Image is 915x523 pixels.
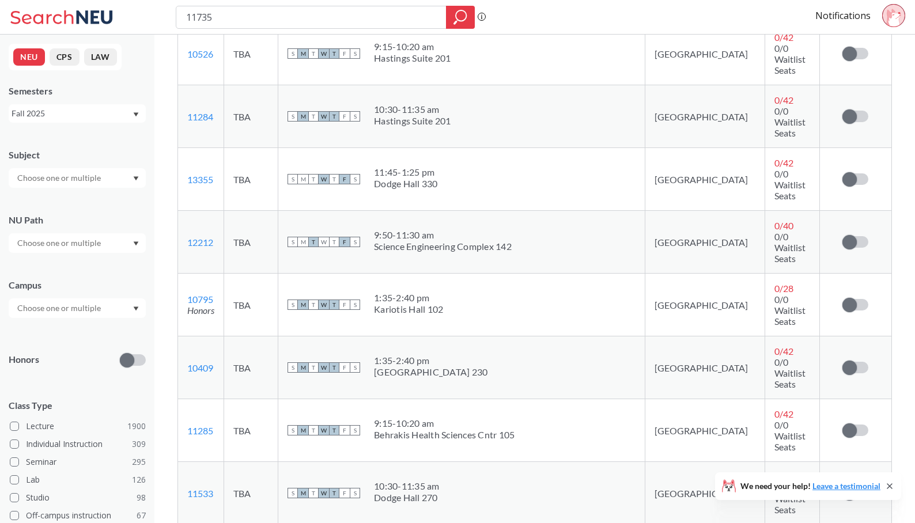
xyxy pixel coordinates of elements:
[187,237,213,248] a: 12212
[12,107,132,120] div: Fall 2025
[308,174,319,184] span: T
[288,300,298,310] span: S
[132,456,146,468] span: 295
[224,85,278,148] td: TBA
[319,237,329,247] span: W
[774,43,806,75] span: 0/0 Waitlist Seats
[329,174,339,184] span: T
[774,157,793,168] span: 0 / 42
[288,488,298,498] span: S
[815,9,871,22] a: Notifications
[319,48,329,59] span: W
[339,237,350,247] span: F
[339,48,350,59] span: F
[374,366,487,378] div: [GEOGRAPHIC_DATA] 230
[187,48,213,59] a: 10526
[319,362,329,373] span: W
[133,306,139,311] svg: Dropdown arrow
[350,111,360,122] span: S
[298,48,308,59] span: M
[298,488,308,498] span: M
[298,111,308,122] span: M
[329,111,339,122] span: T
[350,174,360,184] span: S
[774,32,793,43] span: 0 / 42
[319,111,329,122] span: W
[374,492,440,503] div: Dodge Hall 270
[187,294,213,305] a: 10795
[339,488,350,498] span: F
[374,229,512,241] div: 9:50 - 11:30 am
[374,104,451,115] div: 10:30 - 11:35 am
[329,362,339,373] span: T
[329,237,339,247] span: T
[13,48,45,66] button: NEU
[350,48,360,59] span: S
[374,52,451,64] div: Hastings Suite 201
[350,300,360,310] span: S
[350,488,360,498] span: S
[9,104,146,123] div: Fall 2025Dropdown arrow
[288,111,298,122] span: S
[446,6,475,29] div: magnifying glass
[774,419,806,452] span: 0/0 Waitlist Seats
[374,304,443,315] div: Kariotis Hall 102
[288,425,298,435] span: S
[319,174,329,184] span: W
[224,211,278,274] td: TBA
[298,362,308,373] span: M
[350,425,360,435] span: S
[224,399,278,462] td: TBA
[350,362,360,373] span: S
[740,482,880,490] span: We need your help!
[329,48,339,59] span: T
[308,488,319,498] span: T
[132,438,146,450] span: 309
[288,362,298,373] span: S
[774,283,793,294] span: 0 / 28
[453,9,467,25] svg: magnifying glass
[288,48,298,59] span: S
[10,490,146,505] label: Studio
[12,301,108,315] input: Choose one or multiple
[132,473,146,486] span: 126
[339,425,350,435] span: F
[774,105,806,138] span: 0/0 Waitlist Seats
[9,279,146,291] div: Campus
[374,115,451,127] div: Hastings Suite 201
[774,408,793,419] span: 0 / 42
[9,85,146,97] div: Semesters
[187,362,213,373] a: 10409
[133,241,139,246] svg: Dropdown arrow
[339,300,350,310] span: F
[339,174,350,184] span: F
[374,429,515,441] div: Behrakis Health Sciences Cntr 105
[288,237,298,247] span: S
[374,166,438,178] div: 11:45 - 1:25 pm
[774,231,806,264] span: 0/0 Waitlist Seats
[774,94,793,105] span: 0 / 42
[645,22,765,85] td: [GEOGRAPHIC_DATA]
[224,336,278,399] td: TBA
[645,336,765,399] td: [GEOGRAPHIC_DATA]
[319,425,329,435] span: W
[50,48,80,66] button: CPS
[137,509,146,522] span: 67
[319,488,329,498] span: W
[137,491,146,504] span: 98
[374,41,451,52] div: 9:15 - 10:20 am
[319,300,329,310] span: W
[224,148,278,211] td: TBA
[187,488,213,499] a: 11533
[10,419,146,434] label: Lecture
[10,508,146,523] label: Off-campus instruction
[774,220,793,231] span: 0 / 40
[298,237,308,247] span: M
[288,174,298,184] span: S
[329,300,339,310] span: T
[645,85,765,148] td: [GEOGRAPHIC_DATA]
[374,241,512,252] div: Science Engineering Complex 142
[12,171,108,185] input: Choose one or multiple
[187,425,213,436] a: 11285
[774,357,806,389] span: 0/0 Waitlist Seats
